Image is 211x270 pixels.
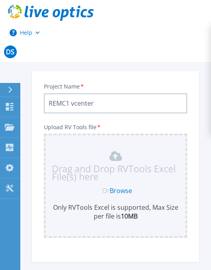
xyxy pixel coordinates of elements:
[44,93,187,113] input: Enter Project Name
[49,150,182,220] div: Drag and Drop RVTools Excel File(s) here OrBrowseOnly RVTools Excel is supported, Max Size per fi...
[44,124,187,130] p: Upload RV Tools file
[52,165,182,181] p: Drag and Drop RVTools Excel File(s) here
[44,84,85,89] label: Project Name
[102,186,110,195] span: Or
[49,203,182,221] p: Only RVTools Excel is supported, Max Size per file is
[121,212,138,221] b: 10MB
[110,186,132,195] a: Browse
[6,49,14,55] span: DS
